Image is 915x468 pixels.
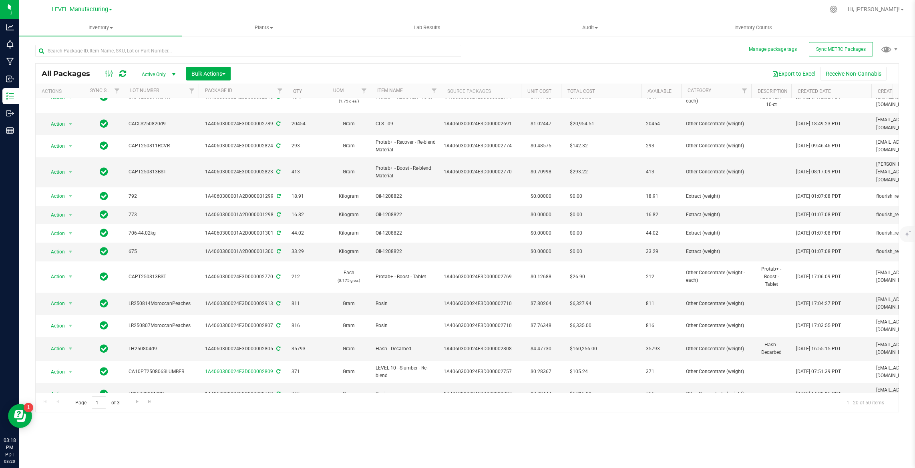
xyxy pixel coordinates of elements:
span: 706-44.02kg [129,229,194,237]
span: In Sync [100,320,108,331]
span: 18.91 [646,193,676,200]
span: $0.00 [566,209,586,221]
a: Created By [878,88,905,94]
span: Oil-1208822 [376,193,436,200]
div: 1A4060300024E3D000002789 [197,120,288,128]
span: Rosin [376,300,436,307]
span: $6,327.94 [566,298,595,309]
span: Lab Results [403,24,451,31]
a: UOM [333,88,344,93]
span: [DATE] 16:55:15 PDT [796,345,841,353]
span: select [66,298,76,309]
span: Kilogram [332,248,366,255]
span: [DATE] 17:04:27 PDT [796,300,841,307]
span: Gram [332,120,366,128]
span: CAPT250813BST [129,168,194,176]
div: 1A4060300024E3D000002770 [197,273,288,281]
span: Rosin [376,390,436,398]
span: In Sync [100,118,108,129]
td: $0.00000 [521,224,561,243]
span: Gram [332,142,366,150]
span: select [66,191,76,202]
span: Other Concentrate (weight) [686,168,746,176]
span: select [66,271,76,282]
div: 1A4060300024E3D000002710 [444,300,519,307]
td: $7.76348 [521,315,561,337]
div: 1A4060300024E3D000002769 [444,273,519,281]
p: 03:18 PM PDT [4,437,16,458]
span: Action [44,271,65,282]
div: 1A4060300024E3D000002710 [444,322,519,329]
span: Action [44,320,65,331]
span: In Sync [100,209,108,220]
button: Receive Non-Cannabis [820,67,887,80]
span: In Sync [100,343,108,354]
div: 1A4060300024E3D000002713 [197,390,288,398]
span: Other Concentrate (weight) [686,300,746,307]
span: 16.82 [292,211,322,219]
div: 1A4060300024E3D000002757 [444,368,519,376]
span: $20,954.51 [566,118,598,130]
a: Filter [738,84,751,98]
span: In Sync [100,166,108,177]
div: Protab+ - Boost - Tablet [756,265,786,289]
inline-svg: Monitoring [6,40,14,48]
span: [DATE] 17:03:55 PDT [796,322,841,329]
a: Sync Status [90,88,121,93]
span: [DATE] 01:07:08 PDT [796,248,841,255]
span: Other Concentrate (weight) [686,368,746,376]
div: 1A4060300001A2D000001300 [197,248,288,255]
span: [DATE] 14:28:15 PDT [796,390,841,398]
span: 413 [292,168,322,176]
span: CAPT250811RCVR [129,142,194,150]
span: Sync from Compliance System [275,143,280,149]
div: 1A4060300024E3D000002808 [444,345,519,353]
span: Oil-1208822 [376,211,436,219]
span: [DATE] 17:06:09 PDT [796,273,841,281]
span: Action [44,167,65,178]
span: 371 [292,368,322,376]
span: Action [44,209,65,221]
span: Action [44,343,65,354]
p: 08/20 [4,458,16,464]
span: 35793 [646,345,676,353]
span: Extract (weight) [686,193,746,200]
td: $1.02447 [521,113,561,135]
div: 1A4060300001A2D000001301 [197,229,288,237]
span: select [66,209,76,221]
span: Inventory [19,24,182,31]
span: Extract (weight) [686,211,746,219]
div: Manage settings [829,6,839,13]
span: 44.02 [292,229,322,237]
a: Unit Cost [527,88,551,94]
a: Plants [182,19,345,36]
span: Sync from Compliance System [275,391,280,397]
span: Sync from Compliance System [275,121,280,127]
span: Gram [332,390,366,398]
span: [DATE] 09:46:46 PDT [796,142,841,150]
a: Lot Number [130,88,159,93]
span: select [66,228,76,239]
span: $6,335.00 [566,320,595,331]
span: $5,915.00 [566,388,595,400]
span: Kilogram [332,229,366,237]
span: 413 [646,168,676,176]
td: $7.80264 [521,293,561,315]
span: 811 [646,300,676,307]
span: In Sync [100,388,108,400]
a: Go to the next page [131,396,143,407]
a: Inventory Counts [672,19,835,36]
a: Go to the last page [144,396,156,407]
span: CLS - d9 [376,120,436,128]
button: Export to Excel [767,67,820,80]
span: LR250814MoroccanPeaches [129,300,194,307]
span: 755 [646,390,676,398]
a: Category [688,88,711,93]
span: $0.00 [566,191,586,202]
span: CAPT250813BST [129,273,194,281]
a: Description [758,88,788,94]
a: Filter [185,84,199,98]
span: LEVEL Manufacturing [52,6,108,13]
span: CA10PT250806SLUMBER [129,368,194,376]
